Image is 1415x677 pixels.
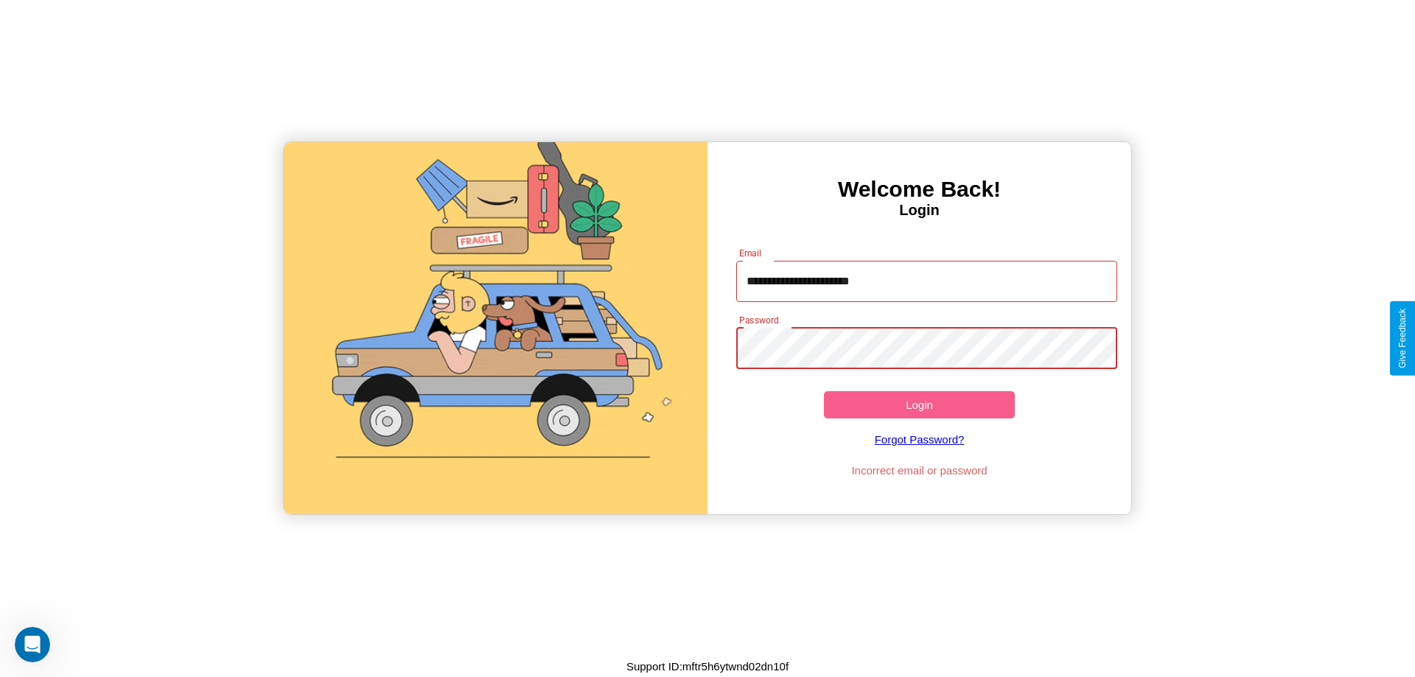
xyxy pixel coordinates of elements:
a: Forgot Password? [729,418,1111,460]
div: Give Feedback [1397,309,1408,368]
p: Support ID: mftr5h6ytwnd02dn10f [626,656,789,676]
iframe: Intercom live chat [15,627,50,662]
button: Login [824,391,1015,418]
label: Password [739,314,778,326]
img: gif [284,142,707,514]
h3: Welcome Back! [707,177,1131,202]
label: Email [739,247,762,259]
h4: Login [707,202,1131,219]
p: Incorrect email or password [729,460,1111,480]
